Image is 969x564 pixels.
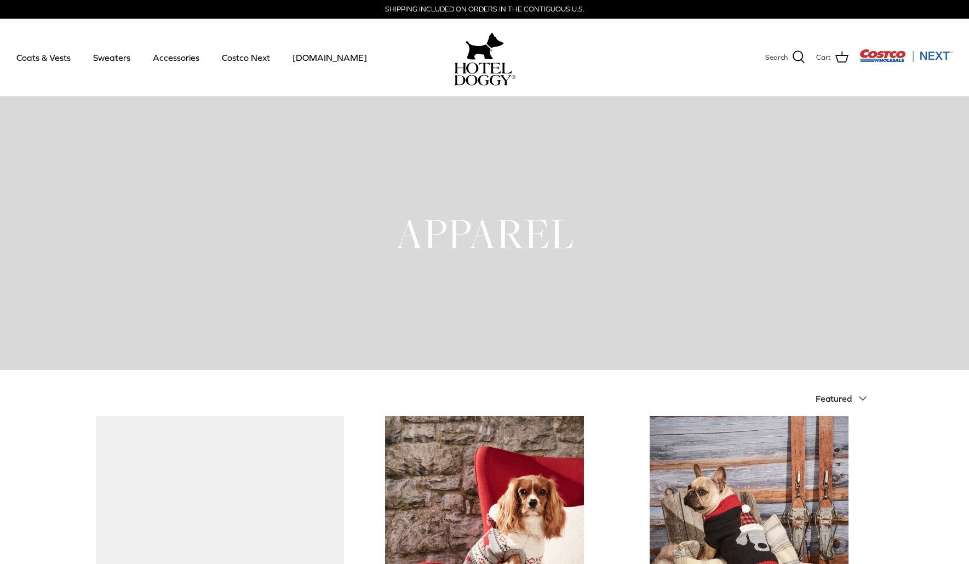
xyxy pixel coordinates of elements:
[83,39,140,76] a: Sweaters
[765,52,788,64] span: Search
[143,39,209,76] a: Accessories
[466,30,504,62] img: hoteldoggy.com
[283,39,377,76] a: [DOMAIN_NAME]
[859,49,953,62] img: Costco Next
[212,39,280,76] a: Costco Next
[816,386,874,411] button: Featured
[454,30,515,86] a: hoteldoggy.com hoteldoggycom
[96,207,874,260] h1: APPAREL
[816,50,848,65] a: Cart
[859,56,953,64] a: Visit Costco Next
[816,394,852,403] span: Featured
[7,39,81,76] a: Coats & Vests
[454,62,515,86] img: hoteldoggycom
[765,50,805,65] a: Search
[816,52,831,64] span: Cart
